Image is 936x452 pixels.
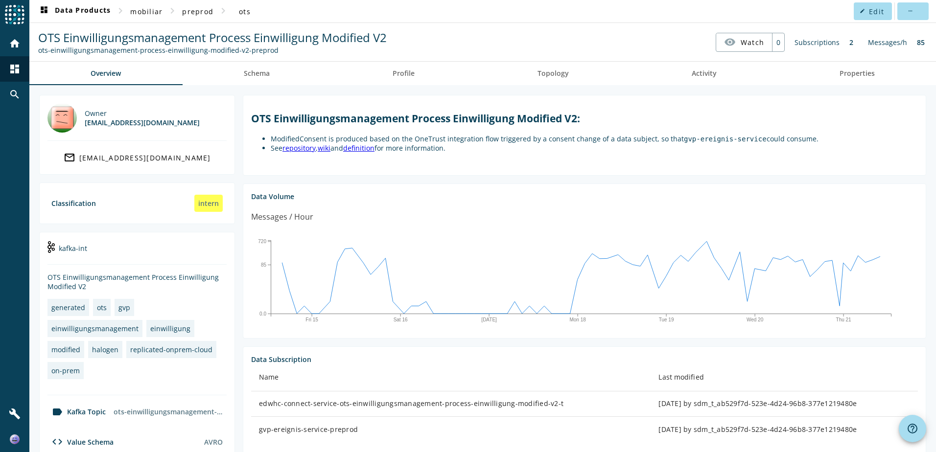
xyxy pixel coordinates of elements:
div: [EMAIL_ADDRESS][DOMAIN_NAME] [79,153,211,162]
div: 2 [844,33,858,52]
div: AVRO [204,437,223,447]
div: gvp [118,303,130,312]
div: OTS Einwilligungsmanagement Process Einwilligung Modified V2 [47,272,227,291]
span: Profile [393,70,415,77]
div: Subscriptions [790,33,844,52]
button: Watch [716,33,772,51]
img: spoud-logo.svg [5,5,24,24]
th: Name [251,364,651,391]
mat-icon: search [9,89,21,100]
mat-icon: mail_outline [64,152,75,163]
mat-icon: code [51,436,63,448]
mat-icon: more_horiz [907,8,913,14]
text: Sat 16 [394,317,408,322]
code: gvp-ereignis-service [684,135,767,143]
span: preprod [182,7,213,16]
li: ModifiedConsent is produced based on the OneTrust integration flow triggered by a consent change ... [271,134,918,143]
span: Activity [692,70,717,77]
div: Kafka Topic: ots-einwilligungsmanagement-process-einwilligung-modified-v2-preprod [38,45,387,55]
mat-icon: dashboard [38,5,50,17]
text: 85 [261,262,267,268]
mat-icon: label [51,406,63,418]
span: Properties [840,70,875,77]
div: Owner [85,109,200,118]
div: 0 [772,33,784,51]
div: on-prem [51,366,80,375]
button: preprod [178,2,217,20]
mat-icon: chevron_right [115,5,126,17]
td: [DATE] by sdm_t_ab529f7d-523e-4d24-96b8-377e1219480e [651,417,918,442]
div: ots-einwilligungsmanagement-process-einwilligung-modified-v2-preprod [110,403,227,420]
td: [DATE] by sdm_t_ab529f7d-523e-4d24-96b8-377e1219480e [651,391,918,417]
div: kafka-int [47,240,227,265]
mat-icon: visibility [724,36,736,48]
text: 720 [258,239,266,244]
mat-icon: build [9,408,21,420]
mat-icon: edit [860,8,865,14]
a: repository [282,143,316,153]
span: Data Products [38,5,111,17]
span: ots [239,7,251,16]
span: Edit [869,7,884,16]
div: Messages / Hour [251,211,313,223]
div: gvp-ereignis-service-preprod [259,425,643,434]
div: halogen [92,345,118,354]
button: Edit [854,2,892,20]
button: Data Products [34,2,115,20]
div: replicated-onprem-cloud [130,345,212,354]
div: Data Volume [251,192,918,201]
text: Mon 18 [569,317,586,322]
div: Messages/h [863,33,912,52]
span: Schema [244,70,270,77]
text: 0.0 [259,311,266,316]
a: definition [343,143,374,153]
span: OTS Einwilligungsmanagement Process Einwilligung Modified V2 [38,29,387,45]
button: ots [229,2,260,20]
mat-icon: dashboard [9,63,21,75]
div: einwilligung [150,324,190,333]
div: edwhc-connect-service-ots-einwilligungsmanagement-process-einwilligung-modified-v2-t [259,399,643,408]
mat-icon: chevron_right [217,5,229,17]
text: [DATE] [481,317,497,322]
span: Topology [538,70,569,77]
img: kafka-int [47,241,55,253]
div: Data Subscription [251,355,918,364]
a: wiki [318,143,330,153]
span: Overview [91,70,121,77]
text: Tue 19 [659,317,674,322]
div: generated [51,303,85,312]
th: Last modified [651,364,918,391]
text: Fri 15 [305,317,318,322]
button: mobiliar [126,2,166,20]
div: intern [194,195,223,212]
div: [EMAIL_ADDRESS][DOMAIN_NAME] [85,118,200,127]
mat-icon: home [9,38,21,49]
h2: OTS Einwilligungsmanagement Process Einwilligung Modified V2: [251,112,918,125]
span: mobiliar [130,7,163,16]
a: [EMAIL_ADDRESS][DOMAIN_NAME] [47,149,227,166]
div: einwilligungsmanagement [51,324,139,333]
text: Thu 21 [836,317,852,322]
img: mbx_302755@mobi.ch [47,103,77,133]
img: 26a33c5f5886111b138cbb3a54b46891 [10,434,20,444]
div: Classification [51,199,96,208]
text: Wed 20 [747,317,764,322]
div: Kafka Topic [47,406,106,418]
div: 85 [912,33,930,52]
div: Value Schema [47,436,114,448]
span: Watch [741,34,764,51]
div: ots [97,303,107,312]
div: modified [51,345,80,354]
li: See , and for more information. [271,143,918,153]
mat-icon: help_outline [907,423,918,434]
mat-icon: chevron_right [166,5,178,17]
